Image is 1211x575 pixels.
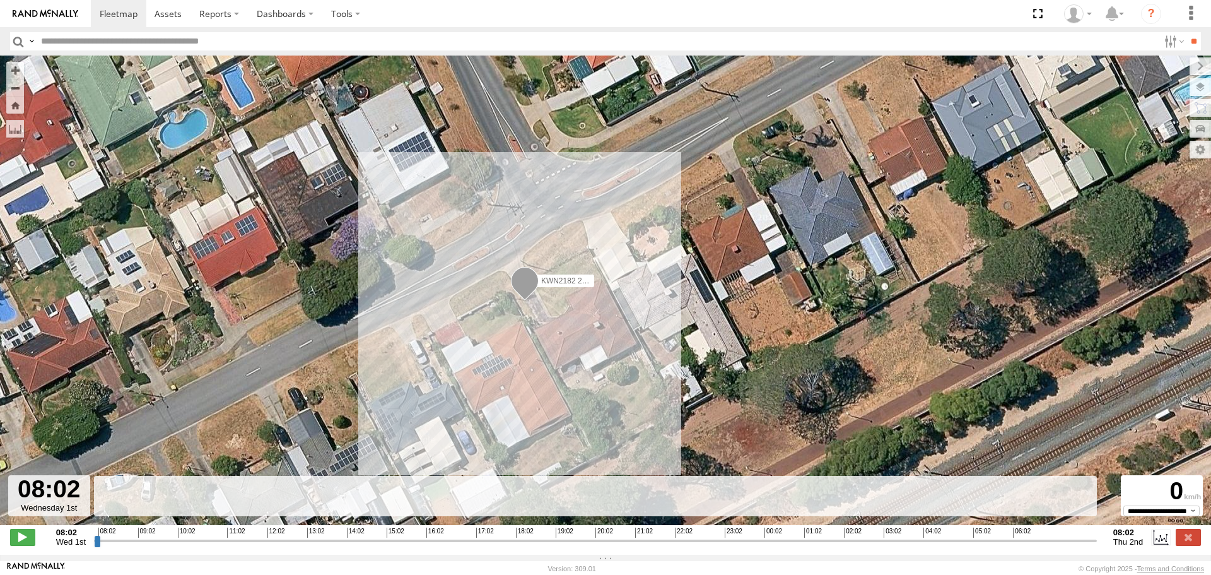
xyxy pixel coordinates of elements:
[804,528,822,538] span: 01:02
[6,79,24,97] button: Zoom out
[26,32,37,50] label: Search Query
[548,565,596,572] div: Version: 309.01
[56,537,86,547] span: Wed 1st Oct 2025
[7,562,65,575] a: Visit our Website
[267,528,285,538] span: 12:02
[725,528,742,538] span: 23:02
[595,528,613,538] span: 20:02
[178,528,196,538] span: 10:02
[516,528,534,538] span: 18:02
[6,62,24,79] button: Zoom in
[884,528,901,538] span: 03:02
[6,97,24,114] button: Zoom Home
[426,528,444,538] span: 16:02
[1190,141,1211,158] label: Map Settings
[1123,477,1201,506] div: 0
[347,528,365,538] span: 14:02
[1159,32,1186,50] label: Search Filter Options
[923,528,941,538] span: 04:02
[6,120,24,138] label: Measure
[764,528,782,538] span: 00:02
[307,528,325,538] span: 13:02
[138,528,156,538] span: 09:02
[98,528,116,538] span: 08:02
[476,528,494,538] span: 17:02
[387,528,404,538] span: 15:02
[541,276,652,285] span: KWN2182 2001091 Ford Ranger
[675,528,693,538] span: 22:02
[973,528,991,538] span: 05:02
[1113,537,1144,547] span: Thu 2nd Oct 2025
[556,528,573,538] span: 19:02
[1137,565,1204,572] a: Terms and Conditions
[56,528,86,537] strong: 08:02
[635,528,653,538] span: 21:02
[1060,4,1096,23] div: Andrew Fisher
[1079,565,1204,572] div: © Copyright 2025 -
[10,529,35,545] label: Play/Stop
[1113,528,1144,537] strong: 08:02
[1141,4,1161,24] i: ?
[227,528,245,538] span: 11:02
[844,528,862,538] span: 02:02
[1176,529,1201,545] label: Close
[13,9,78,18] img: rand-logo.svg
[1013,528,1031,538] span: 06:02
